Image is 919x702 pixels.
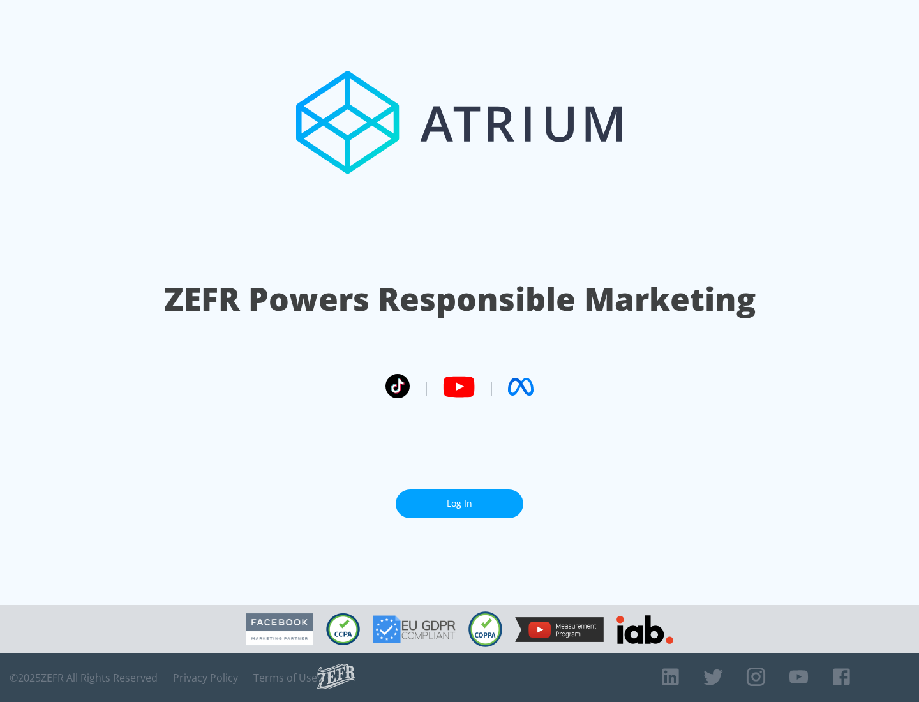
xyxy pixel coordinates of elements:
span: © 2025 ZEFR All Rights Reserved [10,671,158,684]
img: YouTube Measurement Program [515,617,604,642]
img: IAB [616,615,673,644]
span: | [488,377,495,396]
a: Log In [396,489,523,518]
a: Terms of Use [253,671,317,684]
h1: ZEFR Powers Responsible Marketing [164,277,756,321]
img: CCPA Compliant [326,613,360,645]
img: GDPR Compliant [373,615,456,643]
span: | [422,377,430,396]
img: Facebook Marketing Partner [246,613,313,646]
a: Privacy Policy [173,671,238,684]
img: COPPA Compliant [468,611,502,647]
